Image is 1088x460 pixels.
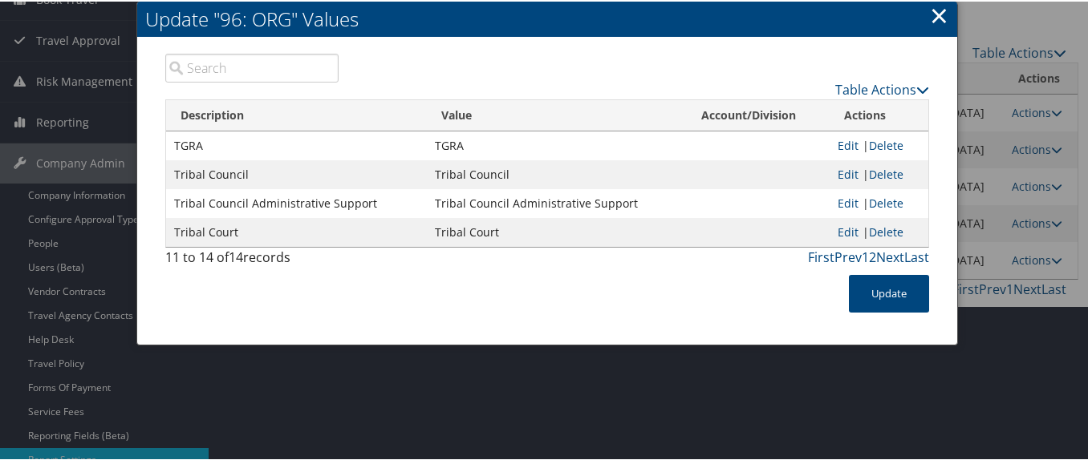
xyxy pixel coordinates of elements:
td: Tribal Court [166,216,427,245]
a: Delete [869,223,903,238]
td: Tribal Council Administrative Support [166,188,427,216]
th: Actions [830,99,928,130]
a: Delete [869,194,903,209]
div: 11 to 14 of records [165,246,339,273]
td: TGRA [166,130,427,159]
td: Tribal Court [427,216,688,245]
span: 14 [229,247,243,264]
button: Update [849,273,929,311]
td: Tribal Council Administrative Support [427,188,688,216]
td: | [830,159,928,188]
a: Last [904,247,929,264]
a: Delete [869,165,903,180]
th: Description: activate to sort column descending [166,99,427,130]
a: Edit [838,136,859,151]
th: Value: activate to sort column ascending [427,99,688,130]
a: 1 [862,247,869,264]
a: 2 [869,247,876,264]
td: Tribal Council [166,159,427,188]
a: Next [876,247,904,264]
td: Tribal Council [427,159,688,188]
td: | [830,130,928,159]
td: TGRA [427,130,688,159]
a: First [808,247,834,264]
input: Search [165,52,339,81]
th: Account/Division: activate to sort column ascending [687,99,829,130]
a: Edit [838,223,859,238]
a: Prev [834,247,862,264]
a: Table Actions [835,79,929,97]
td: | [830,216,928,245]
a: Edit [838,194,859,209]
td: | [830,188,928,216]
a: Delete [869,136,903,151]
a: Edit [838,165,859,180]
